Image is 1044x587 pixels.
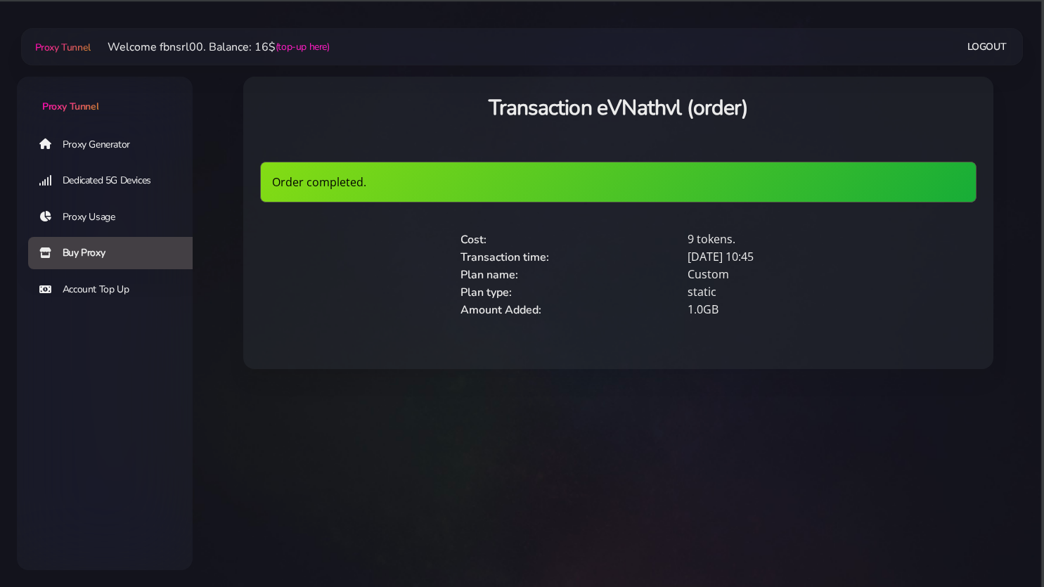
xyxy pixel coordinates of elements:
span: Plan name: [460,267,518,283]
h3: Transaction eVNathvl (order) [260,93,977,122]
li: Welcome fbnsrl00. Balance: 16$ [91,39,330,56]
a: Proxy Tunnel [17,77,193,114]
div: 9 tokens. [679,231,907,248]
a: Proxy Generator [28,128,204,160]
a: (top-up here) [276,39,330,54]
a: Proxy Usage [28,201,204,233]
div: Order completed. [260,162,977,202]
div: [DATE] 10:45 [679,248,907,266]
a: Proxy Tunnel [32,36,91,58]
iframe: Webchat Widget [963,506,1026,569]
a: Dedicated 5G Devices [28,165,204,197]
span: Proxy Tunnel [42,100,98,113]
span: Amount Added: [460,302,541,318]
span: Plan type: [460,285,512,300]
a: Logout [967,34,1007,60]
span: Proxy Tunnel [35,41,91,54]
span: Cost: [460,232,486,247]
span: Transaction time: [460,250,549,265]
a: Account Top Up [28,273,204,306]
div: static [679,283,907,301]
div: 1.0GB [679,301,907,318]
div: Custom [679,266,907,283]
a: Buy Proxy [28,237,204,269]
